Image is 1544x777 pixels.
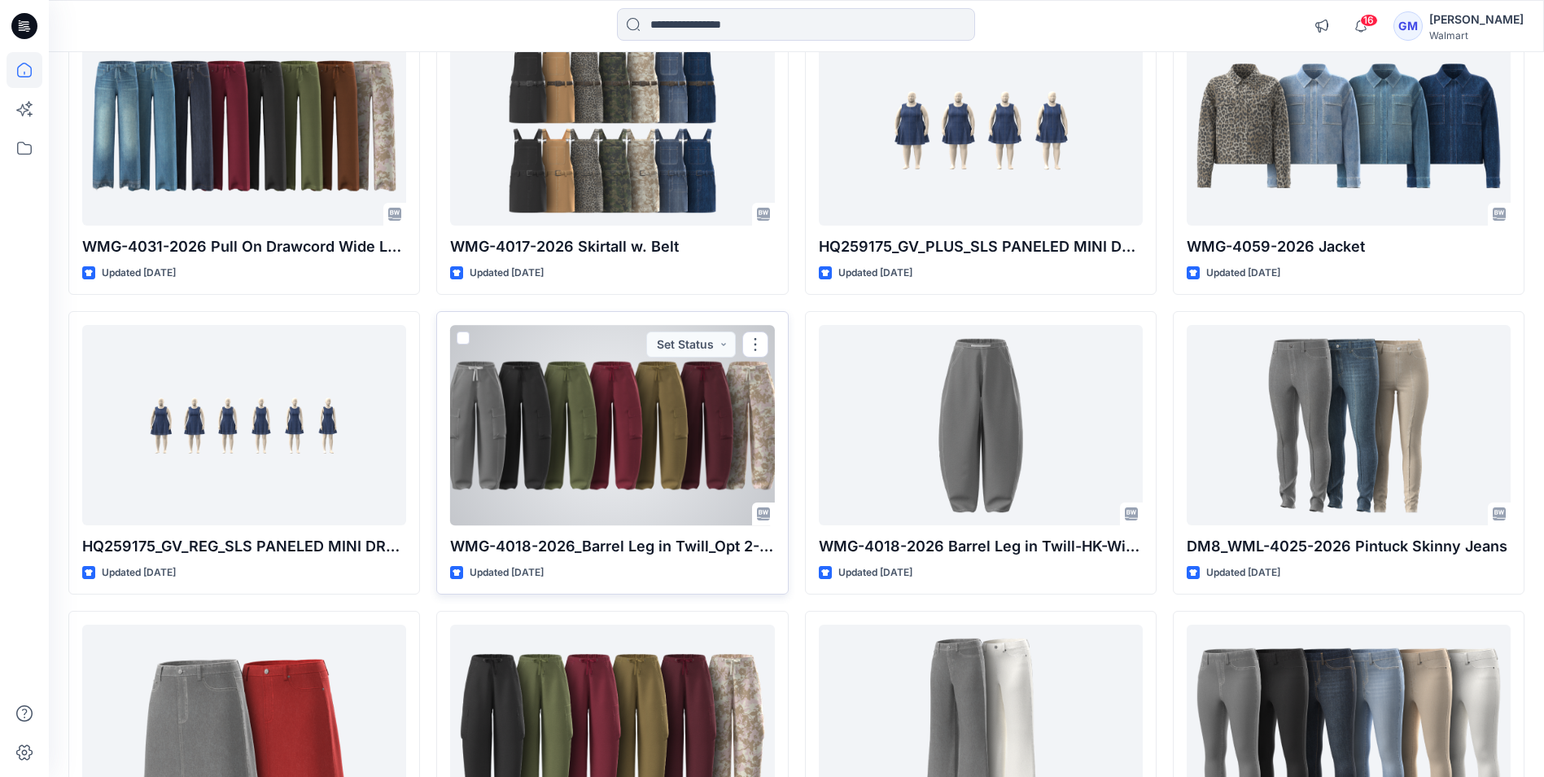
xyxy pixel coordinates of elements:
[1429,29,1524,42] div: Walmart
[1429,10,1524,29] div: [PERSON_NAME]
[838,265,912,282] p: Updated [DATE]
[450,235,774,258] p: WMG-4017-2026 Skirtall w. Belt
[819,325,1143,525] a: WMG-4018-2026 Barrel Leg in Twill-HK-With SS
[82,25,406,225] a: WMG-4031-2026 Pull On Drawcord Wide Leg_Opt3
[819,535,1143,558] p: WMG-4018-2026 Barrel Leg in Twill-HK-With SS
[450,325,774,525] a: WMG-4018-2026_Barrel Leg in Twill_Opt 2-HK Version-Styling
[470,265,544,282] p: Updated [DATE]
[82,325,406,525] a: HQ259175_GV_REG_SLS PANELED MINI DRESS
[450,25,774,225] a: WMG-4017-2026 Skirtall w. Belt
[1206,564,1280,582] p: Updated [DATE]
[102,265,176,282] p: Updated [DATE]
[82,235,406,258] p: WMG-4031-2026 Pull On Drawcord Wide Leg_Opt3
[102,564,176,582] p: Updated [DATE]
[1360,14,1378,27] span: 16
[838,564,912,582] p: Updated [DATE]
[1187,235,1511,258] p: WMG-4059-2026 Jacket
[1206,265,1280,282] p: Updated [DATE]
[470,564,544,582] p: Updated [DATE]
[82,535,406,558] p: HQ259175_GV_REG_SLS PANELED MINI DRESS
[1187,535,1511,558] p: DM8_WML-4025-2026 Pintuck Skinny Jeans
[819,235,1143,258] p: HQ259175_GV_PLUS_SLS PANELED MINI DRESS
[1187,25,1511,225] a: WMG-4059-2026 Jacket
[450,535,774,558] p: WMG-4018-2026_Barrel Leg in Twill_Opt 2-HK Version-Styling
[1187,325,1511,525] a: DM8_WML-4025-2026 Pintuck Skinny Jeans
[1393,11,1423,41] div: GM
[819,25,1143,225] a: HQ259175_GV_PLUS_SLS PANELED MINI DRESS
